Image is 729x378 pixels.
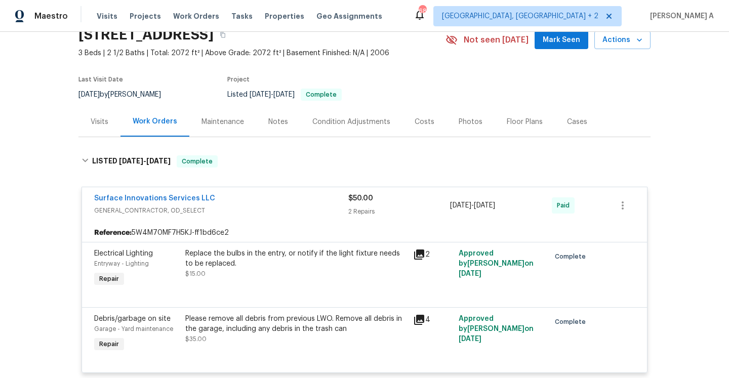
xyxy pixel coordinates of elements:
[201,117,244,127] div: Maintenance
[133,116,177,127] div: Work Orders
[450,200,495,211] span: -
[312,117,390,127] div: Condition Adjustments
[185,336,207,342] span: $35.00
[419,6,426,16] div: 68
[94,315,171,322] span: Debris/garbage on site
[459,117,482,127] div: Photos
[302,92,341,98] span: Complete
[646,11,714,21] span: [PERSON_NAME] A
[173,11,219,21] span: Work Orders
[543,34,580,47] span: Mark Seen
[78,89,173,101] div: by [PERSON_NAME]
[555,317,590,327] span: Complete
[273,91,295,98] span: [DATE]
[94,250,153,257] span: Electrical Lighting
[82,224,647,242] div: 5W4M70MF7H5KJ-ff1bd6ce2
[78,48,445,58] span: 3 Beds | 2 1/2 Baths | Total: 2072 ft² | Above Grade: 2072 ft² | Basement Finished: N/A | 2006
[227,91,342,98] span: Listed
[78,30,214,40] h2: [STREET_ADDRESS]
[94,195,215,202] a: Surface Innovations Services LLC
[130,11,161,21] span: Projects
[459,270,481,277] span: [DATE]
[535,31,588,50] button: Mark Seen
[119,157,171,164] span: -
[185,248,407,269] div: Replace the bulbs in the entry, or notify if the light fixture needs to be replaced.
[178,156,217,166] span: Complete
[415,117,434,127] div: Costs
[94,205,348,216] span: GENERAL_CONTRACTOR, OD_SELECT
[227,76,250,82] span: Project
[459,250,534,277] span: Approved by [PERSON_NAME] on
[94,261,149,267] span: Entryway - Lighting
[78,145,651,178] div: LISTED [DATE]-[DATE]Complete
[97,11,117,21] span: Visits
[231,13,253,20] span: Tasks
[91,117,108,127] div: Visits
[567,117,587,127] div: Cases
[442,11,598,21] span: [GEOGRAPHIC_DATA], [GEOGRAPHIC_DATA] + 2
[459,335,481,343] span: [DATE]
[555,251,590,262] span: Complete
[602,34,642,47] span: Actions
[268,117,288,127] div: Notes
[250,91,271,98] span: [DATE]
[78,91,100,98] span: [DATE]
[450,202,471,209] span: [DATE]
[316,11,382,21] span: Geo Assignments
[459,315,534,343] span: Approved by [PERSON_NAME] on
[185,314,407,334] div: Please remove all debris from previous LWO. Remove all debris in the garage, including any debris...
[95,339,123,349] span: Repair
[250,91,295,98] span: -
[265,11,304,21] span: Properties
[348,195,373,202] span: $50.00
[94,228,132,238] b: Reference:
[557,200,574,211] span: Paid
[146,157,171,164] span: [DATE]
[348,206,450,217] div: 2 Repairs
[94,326,173,332] span: Garage - Yard maintenance
[34,11,68,21] span: Maestro
[413,248,453,261] div: 2
[92,155,171,167] h6: LISTED
[474,202,495,209] span: [DATE]
[464,35,529,45] span: Not seen [DATE]
[413,314,453,326] div: 4
[214,26,232,44] button: Copy Address
[594,31,651,50] button: Actions
[95,274,123,284] span: Repair
[78,76,123,82] span: Last Visit Date
[119,157,143,164] span: [DATE]
[185,271,206,277] span: $15.00
[507,117,543,127] div: Floor Plans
